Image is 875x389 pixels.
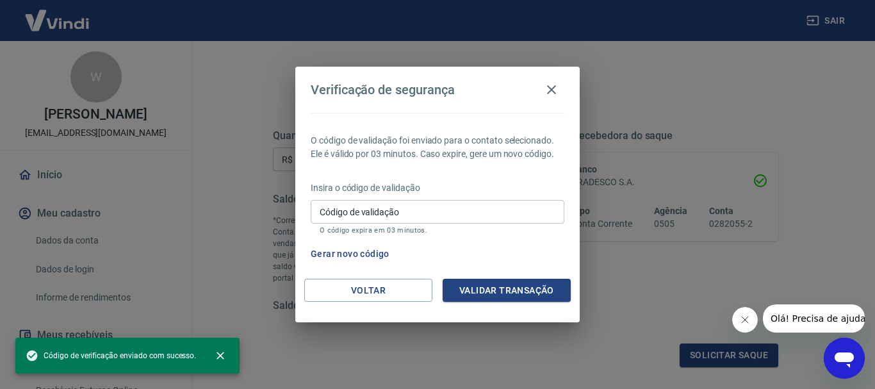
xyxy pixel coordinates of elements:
span: Código de verificação enviado com sucesso. [26,349,196,362]
iframe: Fechar mensagem [732,307,758,333]
button: close [206,342,234,370]
iframe: Mensagem da empresa [763,304,865,333]
button: Voltar [304,279,432,302]
p: Insira o código de validação [311,181,564,195]
button: Validar transação [443,279,571,302]
span: Olá! Precisa de ajuda? [8,9,108,19]
h4: Verificação de segurança [311,82,455,97]
p: O código expira em 03 minutos. [320,226,555,235]
iframe: Botão para abrir a janela de mensagens [824,338,865,379]
p: O código de validação foi enviado para o contato selecionado. Ele é válido por 03 minutos. Caso e... [311,134,564,161]
button: Gerar novo código [306,242,395,266]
